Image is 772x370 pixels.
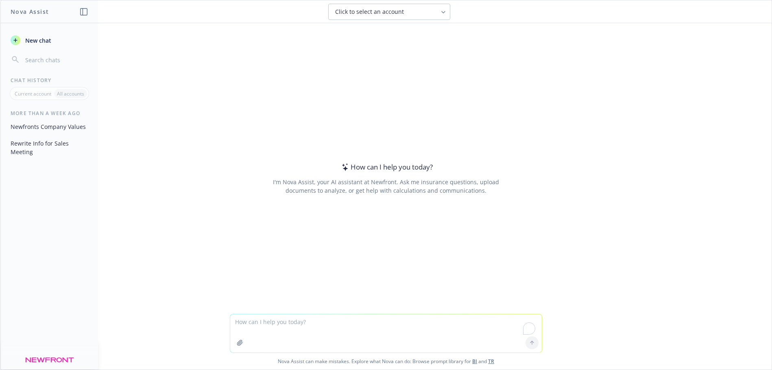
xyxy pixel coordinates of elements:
span: Nova Assist can make mistakes. Explore what Nova can do: Browse prompt library for and [4,353,768,370]
button: Newfronts Company Values [7,120,92,133]
span: New chat [24,36,51,45]
button: Rewrite Info for Sales Meeting [7,137,92,159]
button: Click to select an account [328,4,450,20]
span: Click to select an account [335,8,404,16]
input: Search chats [24,54,88,65]
h1: Nova Assist [11,7,49,16]
textarea: To enrich screen reader interactions, please activate Accessibility in Grammarly extension settings [230,314,542,353]
button: New chat [7,33,92,48]
p: Current account [15,90,51,97]
p: All accounts [57,90,84,97]
div: How can I help you today? [339,162,433,172]
div: Chat History [1,77,98,84]
div: More than a week ago [1,110,98,117]
a: BI [472,358,477,365]
div: I'm Nova Assist, your AI assistant at Newfront. Ask me insurance questions, upload documents to a... [271,178,500,195]
a: TR [488,358,494,365]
